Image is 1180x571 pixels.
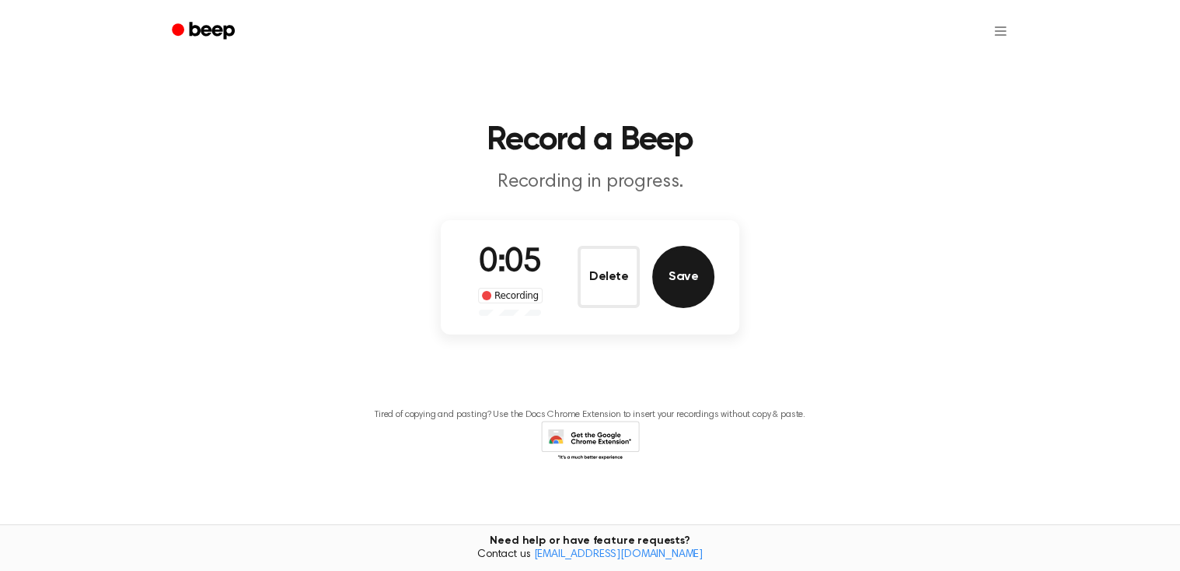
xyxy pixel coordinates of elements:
button: Open menu [982,12,1019,50]
p: Recording in progress. [292,170,888,195]
div: Recording [478,288,543,303]
span: Contact us [9,548,1171,562]
a: [EMAIL_ADDRESS][DOMAIN_NAME] [533,549,703,560]
h1: Record a Beep [192,124,988,157]
p: Tired of copying and pasting? Use the Docs Chrome Extension to insert your recordings without cop... [375,409,805,421]
a: Beep [161,16,249,47]
button: Save Audio Record [652,246,714,308]
span: 0:05 [479,247,541,279]
button: Delete Audio Record [578,246,640,308]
